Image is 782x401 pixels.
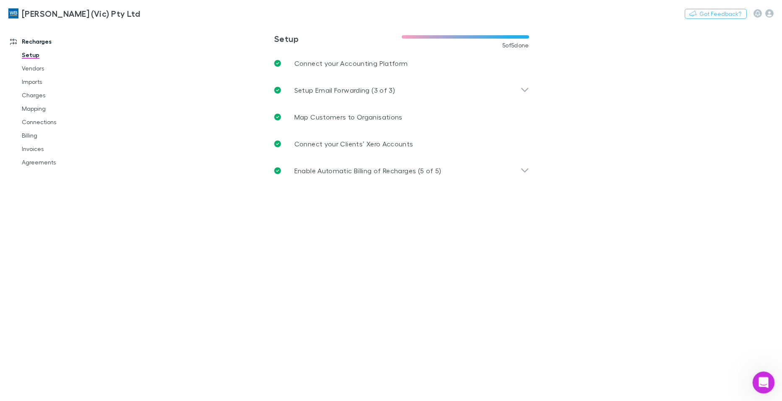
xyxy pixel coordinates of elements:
div: Close [147,3,162,18]
a: Mapping [13,102,113,115]
a: Charges [13,89,113,102]
span: Help [133,283,146,289]
h2: No messages [56,139,112,149]
a: Vendors [13,62,113,75]
iframe: Intercom live chat [753,372,775,394]
button: Got Feedback? [685,9,747,19]
p: Connect your Accounting Platform [294,58,408,68]
a: Connect your Clients’ Xero Accounts [268,130,536,157]
p: Connect your Clients’ Xero Accounts [294,139,413,149]
a: Recharges [2,35,113,48]
a: Connections [13,115,113,129]
h3: Setup [274,34,402,44]
button: Ask a question [46,236,122,253]
a: [PERSON_NAME] (Vic) Pty Ltd [3,3,145,23]
button: Help [112,262,168,295]
a: Agreements [13,156,113,169]
div: Enable Automatic Billing of Recharges (5 of 5) [268,157,536,184]
a: Setup [13,48,113,62]
span: 5 of 5 done [502,42,529,49]
a: Connect your Accounting Platform [268,50,536,77]
p: Enable Automatic Billing of Recharges (5 of 5) [294,166,442,176]
span: Home [19,283,36,289]
a: Billing [13,129,113,142]
div: Setup Email Forwarding (3 of 3) [268,77,536,104]
button: Messages [56,262,112,295]
a: Invoices [13,142,113,156]
a: Imports [13,75,113,89]
p: Map Customers to Organisations [294,112,403,122]
a: Map Customers to Organisations [268,104,536,130]
h1: Messages [62,4,107,18]
span: Messages from the team will be shown here [19,158,149,166]
span: Messages [68,283,100,289]
h3: [PERSON_NAME] (Vic) Pty Ltd [22,8,140,18]
p: Setup Email Forwarding (3 of 3) [294,85,395,95]
img: William Buck (Vic) Pty Ltd's Logo [8,8,18,18]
